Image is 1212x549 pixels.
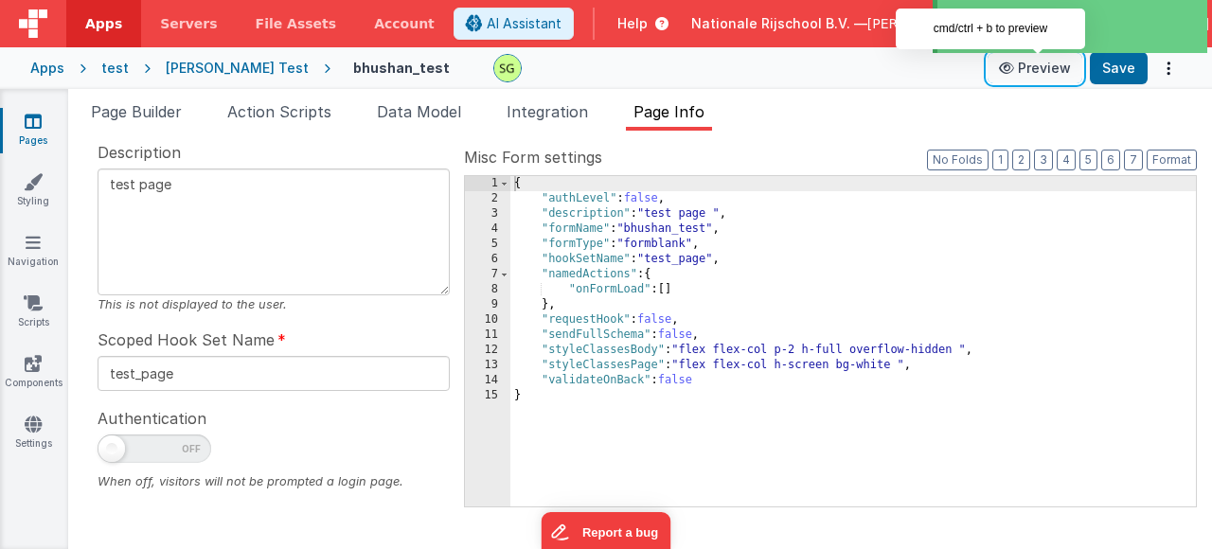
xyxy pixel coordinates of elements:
div: cmd/ctrl + b to preview [896,9,1085,49]
div: 2 [465,191,510,206]
span: Help [617,14,648,33]
div: 7 [465,267,510,282]
div: Apps [30,59,64,78]
div: 6 [465,252,510,267]
div: 12 [465,343,510,358]
div: [PERSON_NAME] Test [166,59,309,78]
div: 1 [465,176,510,191]
button: 7 [1124,150,1143,170]
button: Options [1155,55,1182,81]
span: Scoped Hook Set Name [98,328,275,351]
span: [PERSON_NAME][EMAIL_ADDRESS][DOMAIN_NAME] [867,14,1209,33]
span: Data Model [377,102,461,121]
button: 5 [1079,150,1097,170]
span: Misc Form settings [464,146,602,168]
button: 2 [1012,150,1030,170]
div: This is not displayed to the user. [98,295,450,313]
button: Save [1090,52,1148,84]
div: 13 [465,358,510,373]
div: test [101,59,129,78]
span: Authentication [98,407,206,430]
div: 10 [465,312,510,328]
div: 3 [465,206,510,221]
span: File Assets [256,14,337,33]
span: Action Scripts [227,102,331,121]
button: 3 [1034,150,1053,170]
button: AI Assistant [454,8,574,40]
span: Description [98,141,181,164]
span: Page Info [633,102,704,121]
span: Nationale Rijschool B.V. — [691,14,867,33]
button: No Folds [927,150,989,170]
div: 15 [465,388,510,403]
h4: bhushan_test [353,61,450,75]
button: Format [1147,150,1197,170]
button: 4 [1057,150,1076,170]
img: 497ae24fd84173162a2d7363e3b2f127 [494,55,521,81]
div: 11 [465,328,510,343]
div: 14 [465,373,510,388]
div: 4 [465,221,510,237]
span: Apps [85,14,122,33]
button: 6 [1101,150,1120,170]
span: AI Assistant [487,14,561,33]
div: When off, visitors will not be prompted a login page. [98,472,450,490]
span: Page Builder [91,102,182,121]
span: Integration [507,102,588,121]
div: 5 [465,237,510,252]
button: Preview [988,53,1082,83]
div: 8 [465,282,510,297]
span: Servers [160,14,217,33]
div: 9 [465,297,510,312]
button: 1 [992,150,1008,170]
